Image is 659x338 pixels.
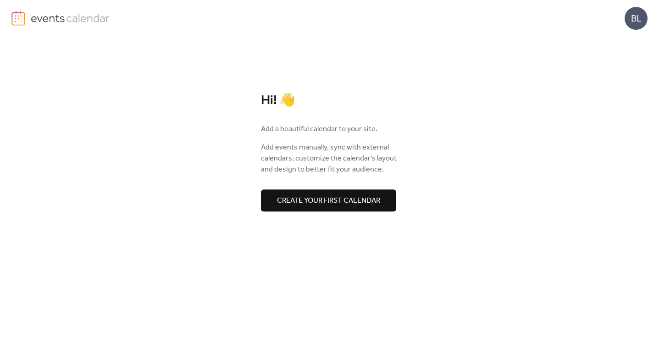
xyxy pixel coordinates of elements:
[261,142,399,175] span: Add events manually, sync with external calendars, customize the calendar's layout and design to ...
[261,124,377,135] span: Add a beautiful calendar to your site.
[261,93,399,109] div: Hi! 👋
[625,7,648,30] div: BL
[277,195,380,206] span: Create your first calendar
[11,11,25,26] img: logo
[31,11,110,25] img: logo-type
[261,189,396,211] button: Create your first calendar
